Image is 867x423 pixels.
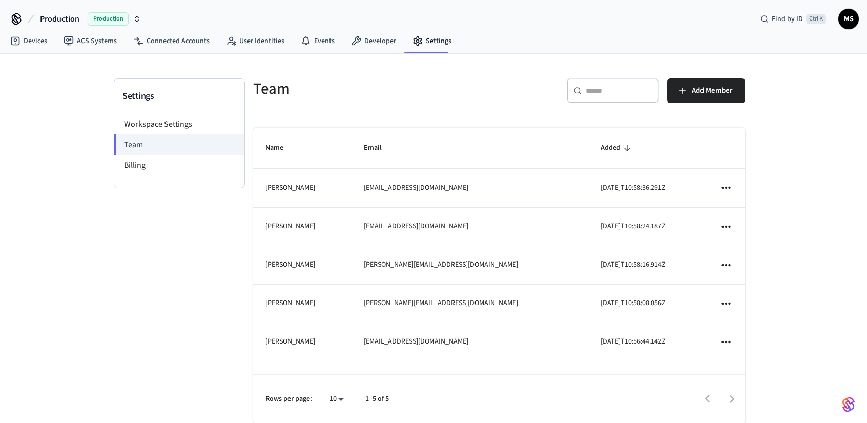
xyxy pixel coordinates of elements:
div: 10 [324,392,349,407]
p: 1–5 of 5 [365,394,389,405]
span: Production [88,12,129,26]
td: [EMAIL_ADDRESS][DOMAIN_NAME] [352,208,588,246]
a: Devices [2,32,55,50]
span: Add Member [692,84,733,97]
li: Billing [114,155,244,175]
td: [DATE]T10:58:16.914Z [588,246,707,285]
td: [PERSON_NAME] [253,169,352,207]
a: ACS Systems [55,32,125,50]
td: [PERSON_NAME] [253,208,352,246]
span: Production [40,13,79,25]
td: [DATE]T10:58:24.187Z [588,208,707,246]
span: Ctrl K [806,14,826,24]
td: [PERSON_NAME][EMAIL_ADDRESS][DOMAIN_NAME] [352,246,588,285]
span: MS [839,10,858,28]
li: Team [114,134,244,155]
td: [PERSON_NAME] [253,285,352,323]
td: [PERSON_NAME][EMAIL_ADDRESS][DOMAIN_NAME] [352,285,588,323]
span: Find by ID [772,14,803,24]
td: [DATE]T10:56:44.142Z [588,323,707,361]
li: Workspace Settings [114,114,244,134]
a: Connected Accounts [125,32,218,50]
td: [DATE]T10:58:36.291Z [588,169,707,207]
p: Rows per page: [265,394,312,405]
td: [PERSON_NAME] [253,323,352,361]
td: [DATE]T10:58:08.056Z [588,285,707,323]
button: MS [838,9,859,29]
button: Add Member [667,78,745,103]
table: sticky table [253,128,745,361]
td: [PERSON_NAME] [253,246,352,285]
a: Events [293,32,343,50]
a: User Identities [218,32,293,50]
img: SeamLogoGradient.69752ec5.svg [842,396,855,413]
td: [EMAIL_ADDRESS][DOMAIN_NAME] [352,169,588,207]
h5: Team [253,78,493,99]
div: Find by IDCtrl K [752,10,834,28]
a: Settings [404,32,460,50]
span: Email [364,140,395,156]
a: Developer [343,32,404,50]
span: Name [265,140,297,156]
span: Added [601,140,634,156]
h3: Settings [122,89,236,104]
td: [EMAIL_ADDRESS][DOMAIN_NAME] [352,323,588,361]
